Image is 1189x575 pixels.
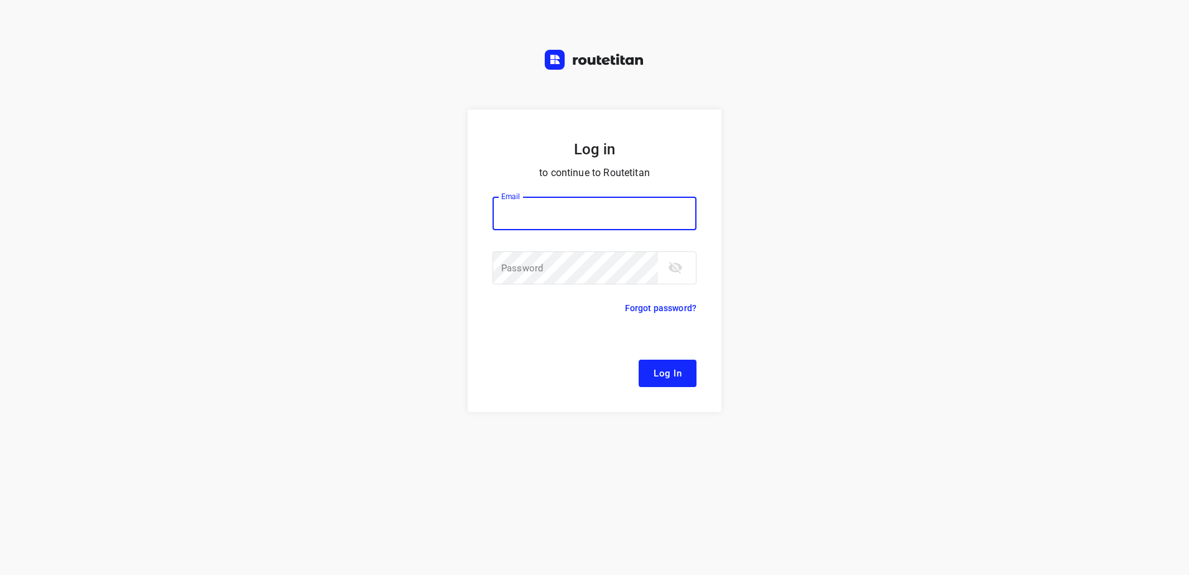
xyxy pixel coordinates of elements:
[654,365,682,381] span: Log In
[639,360,696,387] button: Log In
[545,50,644,70] img: Routetitan
[493,139,696,159] h5: Log in
[493,164,696,182] p: to continue to Routetitan
[663,255,688,280] button: toggle password visibility
[625,301,696,316] p: Forgot password?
